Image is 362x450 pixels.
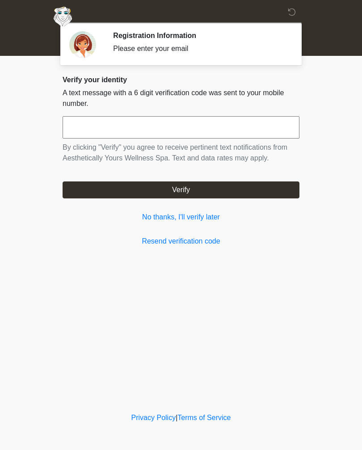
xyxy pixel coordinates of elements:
[113,43,286,54] div: Please enter your email
[63,88,299,109] p: A text message with a 6 digit verification code was sent to your mobile number.
[54,7,72,26] img: Aesthetically Yours Wellness Spa Logo
[63,142,299,164] p: By clicking "Verify" you agree to receive pertinent text notifications from Aesthetically Yours W...
[176,414,177,421] a: |
[177,414,231,421] a: Terms of Service
[63,181,299,198] button: Verify
[131,414,176,421] a: Privacy Policy
[63,236,299,247] a: Resend verification code
[69,31,96,58] img: Agent Avatar
[113,31,286,40] h2: Registration Information
[63,76,299,84] h2: Verify your identity
[63,212,299,223] a: No thanks, I'll verify later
